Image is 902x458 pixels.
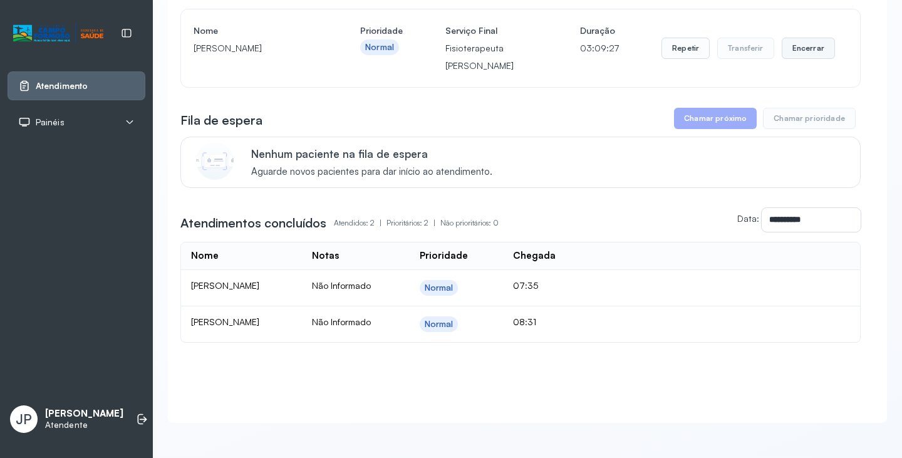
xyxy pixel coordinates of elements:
[13,23,103,44] img: Logotipo do estabelecimento
[433,218,435,227] span: |
[191,250,219,262] div: Nome
[194,22,318,39] h4: Nome
[365,42,394,53] div: Normal
[513,316,536,327] span: 08:31
[717,38,774,59] button: Transferir
[737,213,759,224] label: Data:
[513,250,556,262] div: Chegada
[425,283,454,293] div: Normal
[312,250,339,262] div: Notas
[251,147,492,160] p: Nenhum paciente na fila de espera
[580,22,619,39] h4: Duração
[425,319,454,330] div: Normal
[36,81,88,91] span: Atendimento
[36,117,65,128] span: Painéis
[420,250,468,262] div: Prioridade
[194,39,318,57] p: [PERSON_NAME]
[380,218,381,227] span: |
[445,22,537,39] h4: Serviço Final
[782,38,835,59] button: Encerrar
[191,280,259,291] span: [PERSON_NAME]
[513,280,538,291] span: 07:35
[45,408,123,420] p: [PERSON_NAME]
[18,80,135,92] a: Atendimento
[674,108,757,129] button: Chamar próximo
[312,316,371,327] span: Não Informado
[196,142,234,180] img: Imagem de CalloutCard
[763,108,856,129] button: Chamar prioridade
[180,112,262,129] h3: Fila de espera
[360,22,403,39] h4: Prioridade
[580,39,619,57] p: 03:09:27
[386,214,440,232] p: Prioritários: 2
[180,214,326,232] h3: Atendimentos concluídos
[45,420,123,430] p: Atendente
[440,214,499,232] p: Não prioritários: 0
[251,166,492,178] span: Aguarde novos pacientes para dar início ao atendimento.
[445,39,537,75] p: Fisioterapeuta [PERSON_NAME]
[191,316,259,327] span: [PERSON_NAME]
[312,280,371,291] span: Não Informado
[661,38,710,59] button: Repetir
[334,214,386,232] p: Atendidos: 2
